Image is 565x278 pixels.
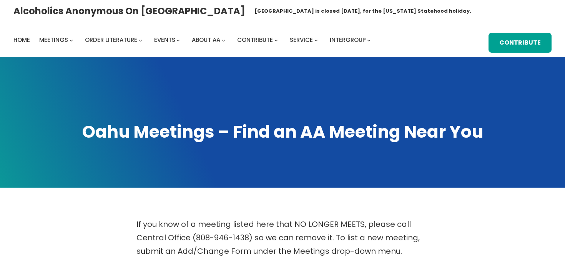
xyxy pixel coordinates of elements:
a: Events [154,35,175,45]
nav: Intergroup [13,35,373,45]
button: Contribute submenu [274,38,278,42]
a: Contribute [237,35,273,45]
span: Order Literature [85,36,137,44]
span: About AA [192,36,220,44]
button: Order Literature submenu [139,38,142,42]
p: If you know of a meeting listed here that NO LONGER MEETS, please call Central Office (808-946-14... [136,218,429,258]
a: Alcoholics Anonymous on [GEOGRAPHIC_DATA] [13,3,245,19]
a: Intergroup [330,35,366,45]
button: Meetings submenu [70,38,73,42]
h1: [GEOGRAPHIC_DATA] is closed [DATE], for the [US_STATE] Statehood holiday. [254,7,471,15]
button: Intergroup submenu [367,38,371,42]
button: About AA submenu [222,38,225,42]
a: Home [13,35,30,45]
a: Service [290,35,313,45]
span: Contribute [237,36,273,44]
a: Contribute [489,33,552,53]
span: Home [13,36,30,44]
span: Intergroup [330,36,366,44]
button: Service submenu [314,38,318,42]
span: Meetings [39,36,68,44]
h1: Oahu Meetings – Find an AA Meeting Near You [13,120,552,143]
a: About AA [192,35,220,45]
button: Events submenu [176,38,180,42]
span: Service [290,36,313,44]
span: Events [154,36,175,44]
a: Meetings [39,35,68,45]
